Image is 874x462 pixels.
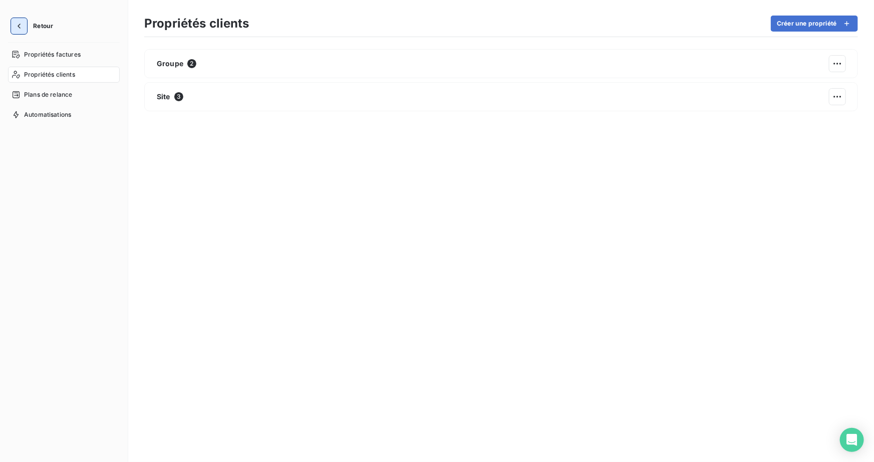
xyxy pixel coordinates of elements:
span: Plans de relance [24,90,72,99]
a: Plans de relance [8,87,120,103]
div: Open Intercom Messenger [840,428,864,452]
a: Automatisations [8,107,120,123]
h3: Propriétés clients [144,15,249,33]
button: Créer une propriété [771,16,858,32]
span: 3 [174,92,183,101]
button: Retour [8,18,61,34]
span: Groupe [157,59,183,69]
span: Retour [33,23,53,29]
a: Propriétés factures [8,47,120,63]
span: Site [157,92,170,102]
a: Propriétés clients [8,67,120,83]
span: Propriétés factures [24,50,81,59]
span: Automatisations [24,110,71,119]
span: Propriétés clients [24,70,75,79]
span: 2 [187,59,196,68]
